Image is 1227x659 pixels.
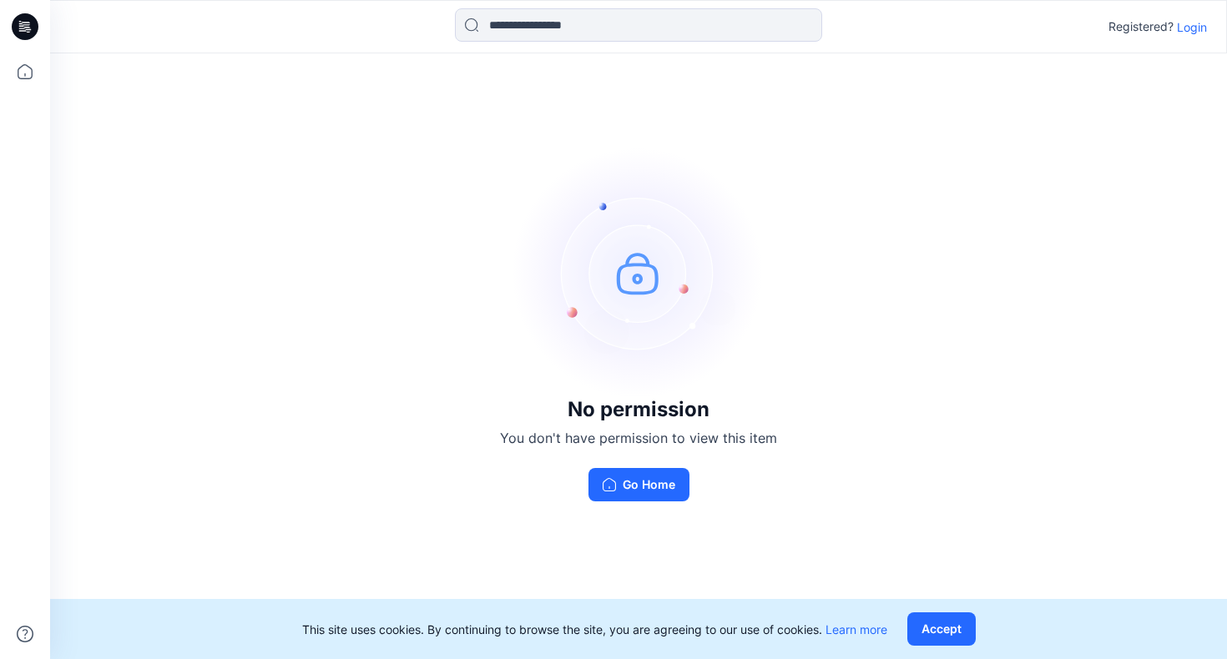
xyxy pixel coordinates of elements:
p: This site uses cookies. By continuing to browse the site, you are agreeing to our use of cookies. [302,621,887,638]
button: Accept [907,612,976,646]
h3: No permission [500,398,777,421]
p: You don't have permission to view this item [500,428,777,448]
img: no-perm.svg [513,148,764,398]
p: Registered? [1108,17,1174,37]
p: Login [1177,18,1207,36]
a: Learn more [826,622,887,636]
button: Go Home [588,468,689,501]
